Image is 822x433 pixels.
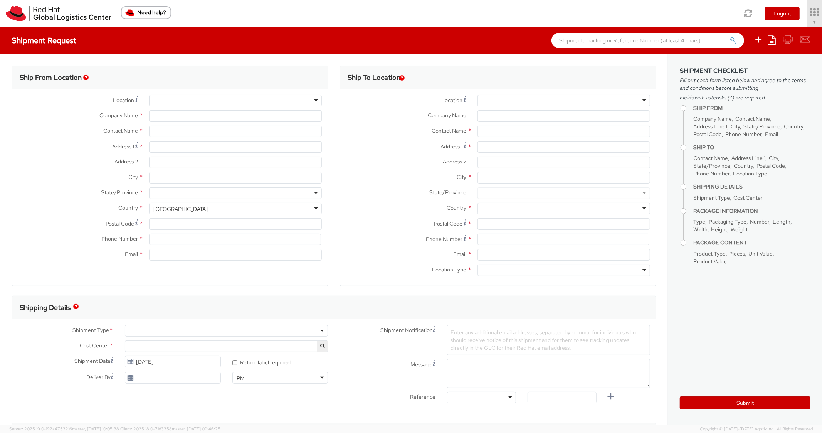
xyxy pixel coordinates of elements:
[680,67,810,74] h3: Shipment Checklist
[103,127,138,134] span: Contact Name
[551,33,744,48] input: Shipment, Tracking or Reference Number (at least 4 chars)
[693,226,708,233] span: Width
[693,184,810,190] h4: Shipping Details
[440,143,462,150] span: Address 1
[693,170,730,177] span: Phone Number
[432,266,466,273] span: Location Type
[733,170,767,177] span: Location Type
[680,76,810,92] span: Fill out each form listed below and agree to the terms and conditions before submitting
[232,360,237,365] input: Return label required
[441,97,462,104] span: Location
[711,226,727,233] span: Height
[756,162,785,169] span: Postal Code
[128,174,138,180] span: City
[457,174,466,180] span: City
[112,143,134,150] span: Address 1
[74,357,111,365] span: Shipment Date
[410,361,432,368] span: Message
[700,426,813,432] span: Copyright © [DATE]-[DATE] Agistix Inc., All Rights Reserved
[693,105,810,111] h4: Ship From
[693,240,810,246] h4: Package Content
[693,115,732,122] span: Company Name
[784,123,803,130] span: Country
[765,7,800,20] button: Logout
[20,304,71,312] h3: Shipping Details
[447,204,466,211] span: Country
[693,123,727,130] span: Address Line 1
[750,218,769,225] span: Number
[410,393,435,400] span: Reference
[9,426,119,431] span: Server: 2025.19.0-192a4753216
[106,220,134,227] span: Postal Code
[114,158,138,165] span: Address 2
[693,208,810,214] h4: Package Information
[693,250,726,257] span: Product Type
[453,251,466,258] span: Email
[101,235,138,242] span: Phone Number
[748,250,773,257] span: Unit Value
[72,326,109,335] span: Shipment Type
[237,374,245,382] div: PM
[731,226,748,233] span: Weight
[729,250,745,257] span: Pieces
[380,326,433,334] span: Shipment Notification
[99,112,138,119] span: Company Name
[86,373,111,381] span: Deliver By
[693,194,730,201] span: Shipment Type
[734,162,753,169] span: Country
[443,158,466,165] span: Address 2
[693,218,705,225] span: Type
[451,329,636,351] span: Enter any additional email addresses, separated by comma, for individuals who should receive noti...
[765,131,778,138] span: Email
[743,123,780,130] span: State/Province
[735,115,770,122] span: Contact Name
[693,155,728,162] span: Contact Name
[153,205,208,213] div: [GEOGRAPHIC_DATA]
[426,236,462,243] span: Phone Number
[101,189,138,196] span: State/Province
[118,204,138,211] span: Country
[120,426,220,431] span: Client: 2025.18.0-71d3358
[680,396,810,409] button: Submit
[121,6,171,19] button: Need help?
[680,94,810,101] span: Fields with asterisks (*) are required
[773,218,790,225] span: Length
[812,19,817,25] span: ▼
[693,258,727,265] span: Product Value
[113,97,134,104] span: Location
[725,131,761,138] span: Phone Number
[172,426,220,431] span: master, [DATE] 09:46:25
[432,127,466,134] span: Contact Name
[693,145,810,150] h4: Ship To
[6,6,111,21] img: rh-logistics-00dfa346123c4ec078e1.svg
[348,74,401,81] h3: Ship To Location
[72,426,119,431] span: master, [DATE] 10:05:38
[731,155,765,162] span: Address Line 1
[733,194,763,201] span: Cost Center
[434,220,462,227] span: Postal Code
[693,162,730,169] span: State/Province
[80,342,109,350] span: Cost Center
[232,357,292,366] label: Return label required
[12,36,76,45] h4: Shipment Request
[428,112,466,119] span: Company Name
[693,131,722,138] span: Postal Code
[731,123,740,130] span: City
[429,189,466,196] span: State/Province
[709,218,746,225] span: Packaging Type
[769,155,778,162] span: City
[20,74,82,81] h3: Ship From Location
[125,251,138,258] span: Email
